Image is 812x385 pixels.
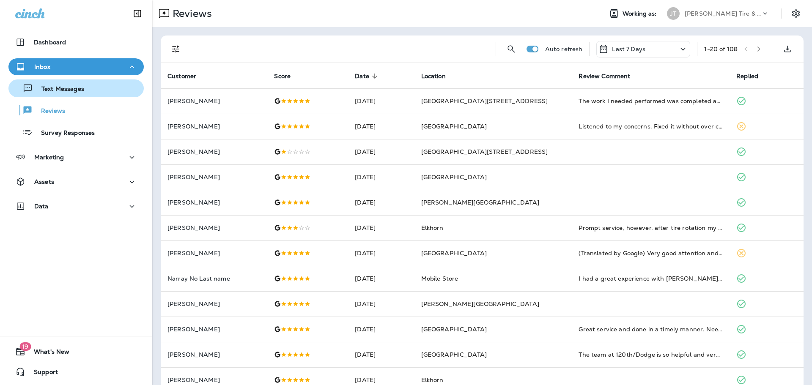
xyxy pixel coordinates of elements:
p: [PERSON_NAME] [167,174,261,180]
span: Score [274,72,302,80]
td: [DATE] [348,215,414,240]
span: Working as: [623,10,658,17]
span: What's New [25,348,69,358]
span: Review Comment [579,72,641,80]
p: Auto refresh [545,46,583,52]
span: Elkhorn [421,224,444,232]
button: 19What's New [8,343,144,360]
p: Inbox [34,63,50,70]
p: [PERSON_NAME] [167,224,261,231]
p: Dashboard [34,39,66,46]
p: [PERSON_NAME] [167,98,261,104]
td: [DATE] [348,88,414,114]
div: Listened to my concerns. Fixed it without over charging for the work I feel very comfortable with... [579,122,723,131]
p: Narray No Last name [167,275,261,282]
td: [DATE] [348,190,414,215]
td: [DATE] [348,139,414,164]
p: [PERSON_NAME] [167,300,261,307]
p: Survey Responses [33,129,95,137]
span: [PERSON_NAME][GEOGRAPHIC_DATA] [421,300,539,308]
span: [GEOGRAPHIC_DATA] [421,123,487,130]
span: Score [274,73,291,80]
span: 19 [19,342,31,351]
button: Reviews [8,101,144,119]
div: The work I needed performed was completed as quickly as they could and at half the price of the d... [579,97,723,105]
span: [PERSON_NAME][GEOGRAPHIC_DATA] [421,199,539,206]
span: [GEOGRAPHIC_DATA] [421,173,487,181]
p: [PERSON_NAME] [167,250,261,257]
span: Mobile Store [421,275,458,282]
button: Assets [8,173,144,190]
p: Reviews [169,7,212,20]
span: [GEOGRAPHIC_DATA] [421,351,487,358]
button: Search Reviews [503,41,520,57]
td: [DATE] [348,240,414,266]
p: [PERSON_NAME] Tire & Auto [685,10,761,17]
div: Great service and done in a timely manner. Needed quick service to replace 3 tires on my vehicle.... [579,325,723,333]
p: Assets [34,178,54,185]
p: [PERSON_NAME] [167,351,261,358]
button: Support [8,363,144,380]
p: Marketing [34,154,64,161]
p: Last 7 Days [612,46,645,52]
span: [GEOGRAPHIC_DATA][STREET_ADDRESS] [421,148,548,156]
span: Location [421,73,446,80]
span: Replied [736,73,758,80]
span: Location [421,72,457,80]
span: Date [355,73,369,80]
span: [GEOGRAPHIC_DATA][STREET_ADDRESS] [421,97,548,105]
td: [DATE] [348,317,414,342]
span: [GEOGRAPHIC_DATA] [421,325,487,333]
button: Dashboard [8,34,144,51]
div: JT [667,7,680,20]
span: Date [355,72,380,80]
button: Survey Responses [8,123,144,141]
button: Data [8,198,144,215]
div: I had a great experience with Jenson Tire Service. They arrived quickly after my call, and the gu... [579,274,723,283]
button: Text Messages [8,79,144,97]
span: Support [25,369,58,379]
p: [PERSON_NAME] [167,326,261,333]
span: Customer [167,73,196,80]
span: [GEOGRAPHIC_DATA] [421,249,487,257]
td: [DATE] [348,266,414,291]
button: Filters [167,41,184,57]
td: [DATE] [348,342,414,367]
span: Review Comment [579,73,630,80]
div: Prompt service, however, after tire rotation my tires were over inflated causing me to stop at a ... [579,224,723,232]
span: Elkhorn [421,376,444,384]
p: Text Messages [33,85,84,93]
p: [PERSON_NAME] [167,148,261,155]
div: The team at 120th/Dodge is so helpful and very polite. I'd recommend this location if your close [579,350,723,359]
button: Settings [788,6,804,21]
span: Replied [736,72,769,80]
p: [PERSON_NAME] [167,123,261,130]
span: Customer [167,72,207,80]
td: [DATE] [348,164,414,190]
p: Reviews [33,107,65,115]
div: 1 - 20 of 108 [704,46,738,52]
td: [DATE] [348,291,414,317]
button: Collapse Sidebar [126,5,149,22]
button: Export as CSV [779,41,796,57]
button: Marketing [8,149,144,166]
button: Inbox [8,58,144,75]
div: (Translated by Google) Very good attention and fast service (Original) Muy Buena atencion y rápid... [579,249,723,257]
p: Data [34,203,49,210]
p: [PERSON_NAME] [167,199,261,206]
p: [PERSON_NAME] [167,377,261,383]
td: [DATE] [348,114,414,139]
